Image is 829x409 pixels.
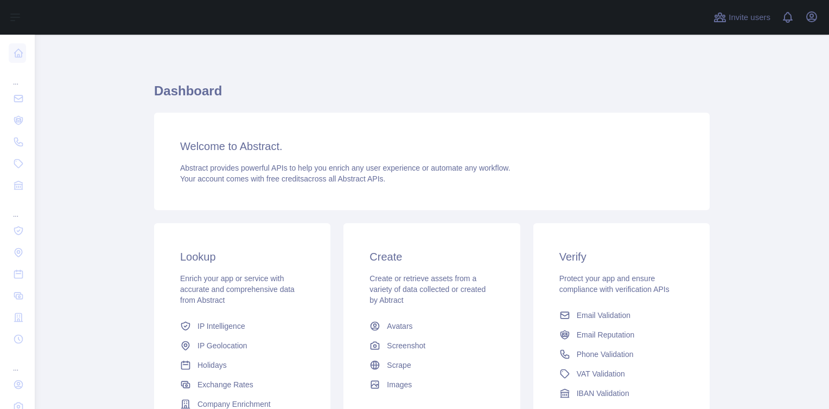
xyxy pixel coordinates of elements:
[180,164,511,172] span: Abstract provides powerful APIs to help you enrich any user experience or automate any workflow.
[729,11,770,24] span: Invite users
[176,336,309,355] a: IP Geolocation
[180,274,295,304] span: Enrich your app or service with accurate and comprehensive data from Abstract
[180,249,304,264] h3: Lookup
[555,384,688,403] a: IBAN Validation
[176,316,309,336] a: IP Intelligence
[559,274,669,294] span: Protect your app and ensure compliance with verification APIs
[387,321,412,332] span: Avatars
[387,340,425,351] span: Screenshot
[154,82,710,108] h1: Dashboard
[9,197,26,219] div: ...
[9,65,26,87] div: ...
[555,325,688,345] a: Email Reputation
[365,375,498,394] a: Images
[559,249,684,264] h3: Verify
[577,310,630,321] span: Email Validation
[577,388,629,399] span: IBAN Validation
[387,379,412,390] span: Images
[365,355,498,375] a: Scrape
[577,329,635,340] span: Email Reputation
[9,351,26,373] div: ...
[197,379,253,390] span: Exchange Rates
[555,306,688,325] a: Email Validation
[180,139,684,154] h3: Welcome to Abstract.
[180,174,385,183] span: Your account comes with across all Abstract APIs.
[369,274,486,304] span: Create or retrieve assets from a variety of data collected or created by Abtract
[369,249,494,264] h3: Create
[365,316,498,336] a: Avatars
[555,364,688,384] a: VAT Validation
[197,360,227,371] span: Holidays
[266,174,304,183] span: free credits
[197,321,245,332] span: IP Intelligence
[711,9,773,26] button: Invite users
[387,360,411,371] span: Scrape
[176,375,309,394] a: Exchange Rates
[577,368,625,379] span: VAT Validation
[176,355,309,375] a: Holidays
[197,340,247,351] span: IP Geolocation
[365,336,498,355] a: Screenshot
[555,345,688,364] a: Phone Validation
[577,349,634,360] span: Phone Validation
